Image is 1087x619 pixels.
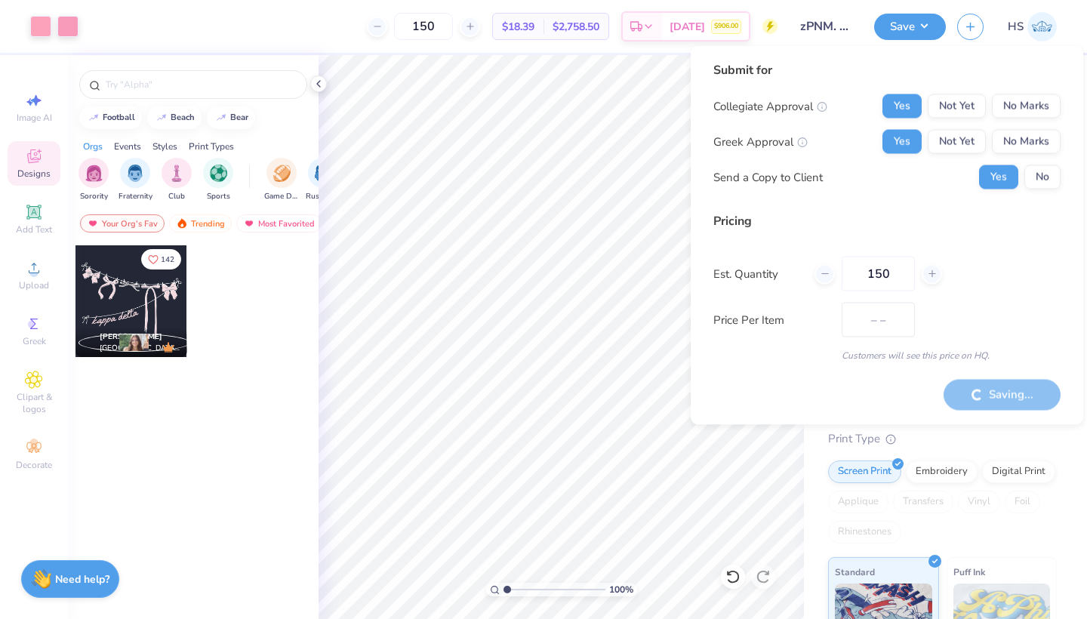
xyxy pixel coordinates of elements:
img: trending.gif [176,218,188,229]
div: Events [114,140,141,153]
div: Most Favorited [236,214,322,233]
button: filter button [79,158,109,202]
img: Rush & Bid Image [315,165,332,182]
span: Decorate [16,459,52,471]
div: Applique [828,491,888,513]
span: Add Text [16,223,52,236]
div: Digital Print [982,460,1055,483]
img: Club Image [168,165,185,182]
div: filter for Fraternity [119,158,152,202]
button: Like [141,249,181,269]
span: Rush & Bid [306,191,340,202]
div: Orgs [83,140,103,153]
div: bear [230,113,248,122]
div: Foil [1005,491,1040,513]
span: Puff Ink [953,564,985,580]
input: Untitled Design [789,11,863,42]
div: Greek Approval [713,133,808,150]
img: trend_line.gif [88,113,100,122]
span: Sports [207,191,230,202]
img: Game Day Image [273,165,291,182]
span: Standard [835,564,875,580]
div: Print Types [189,140,234,153]
button: filter button [264,158,299,202]
span: 142 [161,256,174,263]
span: Image AI [17,112,52,124]
div: Print Type [828,430,1057,448]
span: Sorority [80,191,108,202]
input: – – [842,257,915,291]
span: Designs [17,168,51,180]
label: Price Per Item [713,311,830,328]
button: football [79,106,142,129]
div: filter for Sorority [79,158,109,202]
button: Not Yet [928,130,986,154]
span: [PERSON_NAME] [100,331,162,342]
span: Game Day [264,191,299,202]
span: $18.39 [502,19,534,35]
span: $2,758.50 [553,19,599,35]
img: Helen Slacik [1027,12,1057,42]
img: Fraternity Image [127,165,143,182]
span: $906.00 [714,21,738,32]
label: Est. Quantity [713,265,803,282]
div: Rhinestones [828,521,901,544]
div: Pricing [713,212,1061,230]
span: [GEOGRAPHIC_DATA], [GEOGRAPHIC_DATA][US_STATE] [100,343,181,354]
div: filter for Sports [203,158,233,202]
div: filter for Club [162,158,192,202]
div: beach [171,113,195,122]
div: Screen Print [828,460,901,483]
button: No Marks [992,130,1061,154]
span: HS [1008,18,1024,35]
img: most_fav.gif [87,218,99,229]
button: No [1024,165,1061,189]
button: beach [147,106,202,129]
span: Fraternity [119,191,152,202]
img: Sorority Image [85,165,103,182]
button: No Marks [992,94,1061,119]
button: filter button [119,158,152,202]
span: Greek [23,335,46,347]
span: [DATE] [670,19,705,35]
span: Upload [19,279,49,291]
button: Not Yet [928,94,986,119]
div: Trending [169,214,232,233]
div: Customers will see this price on HQ. [713,349,1061,362]
div: filter for Rush & Bid [306,158,340,202]
div: football [103,113,135,122]
div: Your Org's Fav [80,214,165,233]
div: Collegiate Approval [713,97,827,115]
button: filter button [306,158,340,202]
img: trend_line.gif [156,113,168,122]
span: Club [168,191,185,202]
div: filter for Game Day [264,158,299,202]
button: bear [207,106,255,129]
input: – – [394,13,453,40]
div: Embroidery [906,460,978,483]
button: filter button [203,158,233,202]
a: HS [1008,12,1057,42]
button: Yes [979,165,1018,189]
img: trend_line.gif [215,113,227,122]
button: Yes [882,130,922,154]
span: Clipart & logos [8,391,60,415]
button: Yes [882,94,922,119]
div: Vinyl [958,491,1000,513]
input: Try "Alpha" [104,77,297,92]
img: Sports Image [210,165,227,182]
div: Styles [152,140,177,153]
strong: Need help? [55,572,109,587]
button: filter button [162,158,192,202]
span: 100 % [609,583,633,596]
div: Submit for [713,61,1061,79]
button: Save [874,14,946,40]
div: Transfers [893,491,953,513]
div: Send a Copy to Client [713,168,823,186]
img: most_fav.gif [243,218,255,229]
